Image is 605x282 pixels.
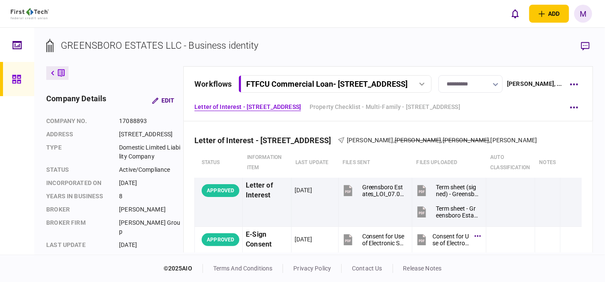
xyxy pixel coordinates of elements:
div: years in business [46,192,110,201]
div: [DATE] [119,241,181,250]
button: Consent for Use of Electronic Signature and Electronic Disclosures Agreement Editable.pdf [342,230,405,249]
th: notes [535,148,560,178]
th: last update [291,148,338,178]
div: incorporated on [46,179,110,188]
div: company no. [46,117,110,126]
div: [DATE] [295,235,313,244]
div: Greensboro Estates_LOI_07.0925.pdf [362,184,405,197]
span: [PERSON_NAME] [491,137,537,144]
button: Term sheet - Greensboro Estates (07.09.25)-Signed.pdf [415,202,479,221]
div: Letter of Interest - [STREET_ADDRESS] [194,136,338,145]
span: , [489,137,491,144]
a: terms and conditions [213,265,273,272]
span: [PERSON_NAME] [395,137,441,144]
div: GREENSBORO ESTATES LLC - Business identity [61,38,259,53]
a: Letter of Interest - [STREET_ADDRESS] [194,103,301,112]
th: Files uploaded [412,148,486,178]
a: release notes [403,265,442,272]
button: Term sheet (signed) - Greensboro Estates (07.14.25).pdf [415,181,479,200]
div: broker firm [46,218,110,236]
div: © 2025 AIO [164,264,203,273]
div: Type [46,143,110,161]
th: status [195,148,243,178]
div: 17088893 [119,117,181,126]
div: Domestic Limited Liability Company [119,143,181,161]
div: Term sheet - Greensboro Estates (07.09.25)-Signed.pdf [436,205,479,219]
div: Active/Compliance [119,165,181,174]
button: Greensboro Estates_LOI_07.0925.pdf [342,181,405,200]
div: address [46,130,110,139]
div: APPROVED [202,233,239,246]
div: company details [46,93,106,108]
div: workflows [194,78,232,90]
a: contact us [352,265,382,272]
div: [DATE] [295,186,313,194]
span: , [393,137,395,144]
div: APPROVED [202,184,239,197]
div: Broker [46,205,110,214]
a: Property Checklist - Multi-Family - [STREET_ADDRESS] [310,103,460,112]
span: , [441,137,443,144]
span: [PERSON_NAME] [347,137,393,144]
div: Consent for Use of Electronic Signature and Electronic Disclosures Agreement Editable.pdf [432,233,470,247]
div: [PERSON_NAME] [119,205,181,214]
div: status [46,165,110,174]
button: open notifications list [506,5,524,23]
img: client company logo [11,8,49,19]
div: [PERSON_NAME] Group [119,218,181,236]
button: open adding identity options [529,5,569,23]
th: Information item [243,148,291,178]
div: last update [46,241,110,250]
button: M [574,5,592,23]
th: auto classification [486,148,535,178]
a: privacy policy [293,265,331,272]
div: 8 [119,192,181,201]
div: Term sheet (signed) - Greensboro Estates (07.14.25).pdf [436,184,479,197]
span: [PERSON_NAME] [443,137,489,144]
div: Consent for Use of Electronic Signature and Electronic Disclosures Agreement Editable.pdf [362,233,405,247]
button: FTFCU Commercial Loan- [STREET_ADDRESS] [238,75,432,93]
button: Consent for Use of Electronic Signature and Electronic Disclosures Agreement Editable.pdf [415,230,479,249]
div: E-Sign Consent [246,230,288,250]
div: Letter of Interest [246,181,288,200]
div: FTFCU Commercial Loan - [STREET_ADDRESS] [246,79,408,88]
th: files sent [338,148,412,178]
div: [STREET_ADDRESS] [119,130,181,139]
div: [PERSON_NAME] , ... [507,79,562,88]
div: [DATE] [119,179,181,188]
button: Edit [145,93,181,108]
